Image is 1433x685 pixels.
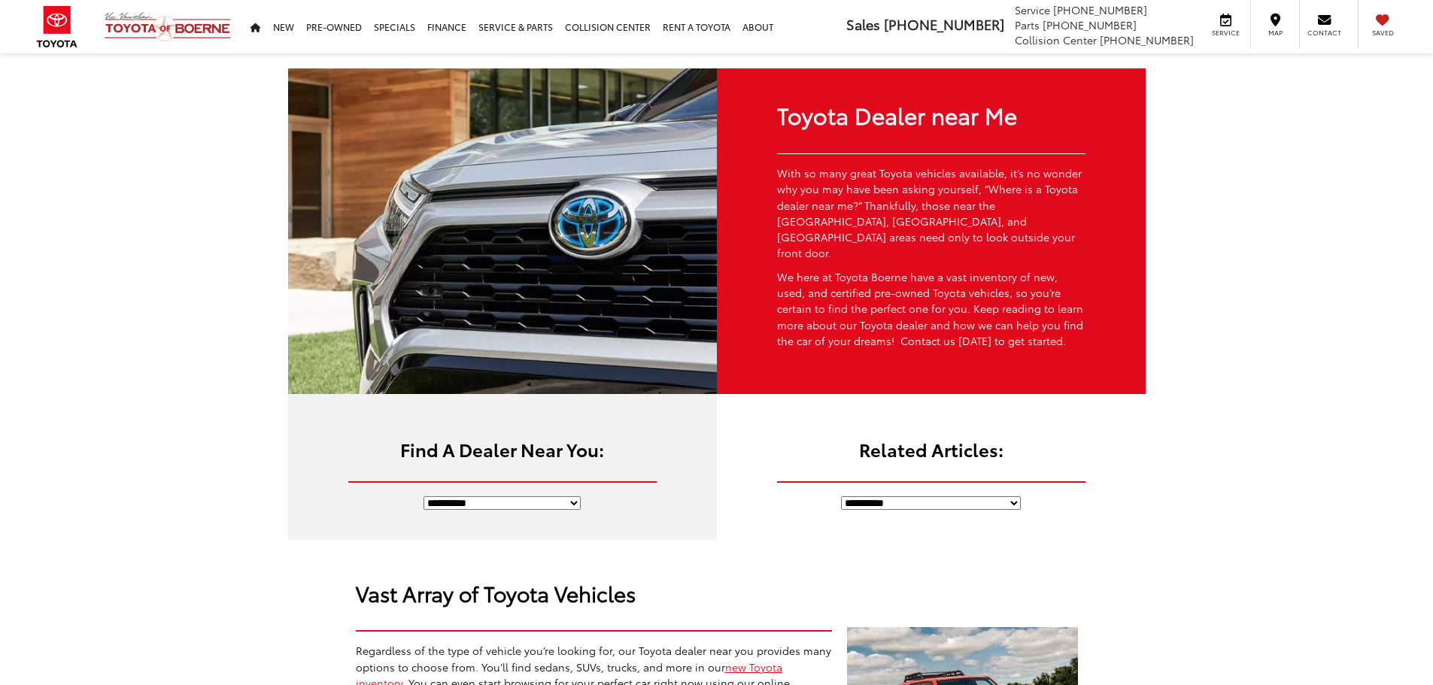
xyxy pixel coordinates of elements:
span: Collision Center [1015,32,1097,47]
span: Service [1209,28,1243,38]
span: [PHONE_NUMBER] [1100,32,1194,47]
div: Toyota Dealer near Me [777,99,1085,131]
span: Service [1015,2,1050,17]
div: Vast Array of Toyota Vehicles [356,577,832,608]
span: [PHONE_NUMBER] [884,14,1004,34]
span: Saved [1366,28,1399,38]
span: Sales [846,14,880,34]
span: Contact [1307,28,1341,38]
span: Map [1258,28,1292,38]
span: Parts [1015,17,1040,32]
p: With so many great Toyota vehicles available, it’s no wonder why you may have been asking yoursel... [777,165,1085,262]
p: We here at Toyota Boerne have a vast inventory of new, used, and certified pre-owned Toyota vehic... [777,269,1085,349]
span: [PHONE_NUMBER] [1043,17,1137,32]
img: Vic Vaughan Toyota of Boerne [104,11,232,42]
h3: Related Articles: [777,439,1085,459]
h3: Find A Dealer Near You: [348,439,657,459]
span: [PHONE_NUMBER] [1053,2,1147,17]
